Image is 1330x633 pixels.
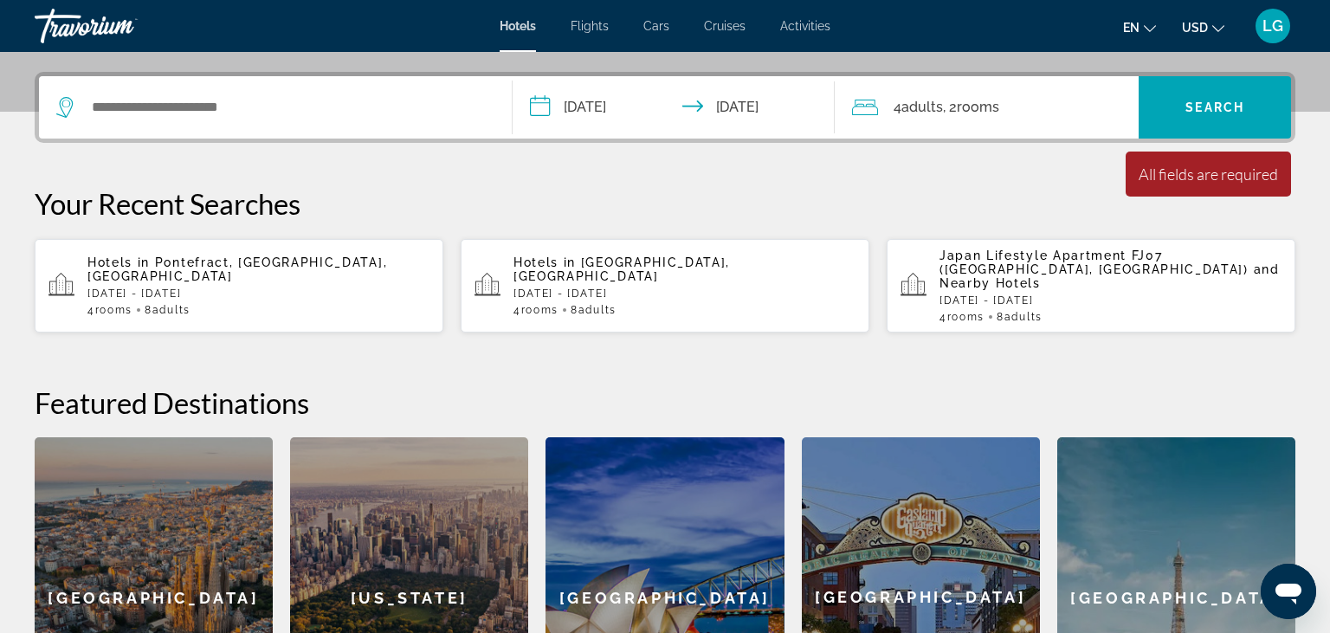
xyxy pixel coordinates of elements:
[939,262,1280,290] span: and Nearby Hotels
[894,95,943,119] span: 4
[87,255,150,269] span: Hotels in
[780,19,830,33] a: Activities
[461,238,869,333] button: Hotels in [GEOGRAPHIC_DATA], [GEOGRAPHIC_DATA][DATE] - [DATE]4rooms8Adults
[939,249,1249,276] span: Japan Lifestyle Apartment FJ07 ([GEOGRAPHIC_DATA], [GEOGRAPHIC_DATA])
[957,99,999,115] span: rooms
[887,238,1295,333] button: Japan Lifestyle Apartment FJ07 ([GEOGRAPHIC_DATA], [GEOGRAPHIC_DATA]) and Nearby Hotels[DATE] - [...
[145,304,190,316] span: 8
[152,304,190,316] span: Adults
[513,287,855,300] p: [DATE] - [DATE]
[1262,17,1283,35] span: LG
[35,3,208,48] a: Travorium
[1139,76,1291,139] button: Search
[1123,15,1156,40] button: Change language
[1004,311,1043,323] span: Adults
[500,19,536,33] a: Hotels
[571,19,609,33] a: Flights
[1182,21,1208,35] span: USD
[643,19,669,33] a: Cars
[835,76,1140,139] button: Travelers: 4 adults, 0 children
[87,255,387,283] span: Pontefract, [GEOGRAPHIC_DATA], [GEOGRAPHIC_DATA]
[39,76,1291,139] div: Search widget
[1123,21,1140,35] span: en
[901,99,943,115] span: Adults
[947,311,985,323] span: rooms
[35,238,443,333] button: Hotels in Pontefract, [GEOGRAPHIC_DATA], [GEOGRAPHIC_DATA][DATE] - [DATE]4rooms8Adults
[943,95,999,119] span: , 2
[571,304,617,316] span: 8
[1250,8,1295,44] button: User Menu
[704,19,746,33] a: Cruises
[87,287,429,300] p: [DATE] - [DATE]
[513,255,730,283] span: [GEOGRAPHIC_DATA], [GEOGRAPHIC_DATA]
[513,76,835,139] button: Check-in date: Nov 22, 2025 Check-out date: Nov 23, 2025
[513,304,558,316] span: 4
[578,304,617,316] span: Adults
[997,311,1043,323] span: 8
[1261,564,1316,619] iframe: Button to launch messaging window
[1139,165,1278,184] div: All fields are required
[939,311,985,323] span: 4
[87,304,132,316] span: 4
[35,186,1295,221] p: Your Recent Searches
[95,304,132,316] span: rooms
[1185,100,1244,114] span: Search
[939,294,1282,307] p: [DATE] - [DATE]
[1182,15,1224,40] button: Change currency
[35,385,1295,420] h2: Featured Destinations
[513,255,576,269] span: Hotels in
[521,304,558,316] span: rooms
